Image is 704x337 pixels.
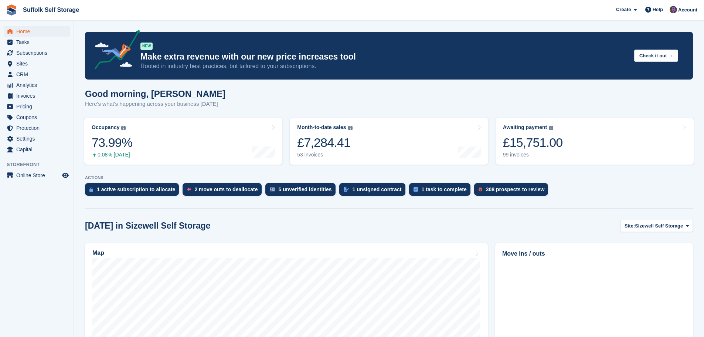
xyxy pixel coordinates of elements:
span: Sites [16,58,61,69]
div: 2 move outs to deallocate [194,186,258,192]
img: contract_signature_icon-13c848040528278c33f63329250d36e43548de30e8caae1d1a13099fd9432cc5.svg [344,187,349,192]
div: 5 unverified identities [279,186,332,192]
span: Protection [16,123,61,133]
a: menu [4,58,70,69]
span: Capital [16,144,61,155]
h2: [DATE] in Sizewell Self Storage [85,221,211,231]
div: Occupancy [92,124,119,131]
a: 1 unsigned contract [339,183,409,199]
img: price-adjustments-announcement-icon-8257ccfd72463d97f412b2fc003d46551f7dbcb40ab6d574587a9cd5c0d94... [88,30,140,72]
div: 1 unsigned contract [353,186,402,192]
span: Sizewell Self Storage [635,222,683,230]
div: £15,751.00 [503,135,563,150]
button: Site: Sizewell Self Storage [620,220,693,232]
a: Preview store [61,171,70,180]
span: Analytics [16,80,61,90]
div: 53 invoices [297,152,352,158]
a: menu [4,134,70,144]
a: menu [4,170,70,181]
div: Month-to-date sales [297,124,346,131]
span: Site: [625,222,635,230]
div: £7,284.41 [297,135,352,150]
a: Suffolk Self Storage [20,4,82,16]
div: 0.08% [DATE] [92,152,132,158]
a: 1 active subscription to allocate [85,183,183,199]
div: 73.99% [92,135,132,150]
div: NEW [140,43,153,50]
span: Home [16,26,61,37]
span: Subscriptions [16,48,61,58]
span: CRM [16,69,61,80]
a: menu [4,80,70,90]
a: menu [4,123,70,133]
a: menu [4,144,70,155]
a: 2 move outs to deallocate [183,183,265,199]
p: ACTIONS [85,175,693,180]
img: verify_identity-adf6edd0f0f0b5bbfe63781bf79b02c33cf7c696d77639b501bdc392416b5a36.svg [270,187,275,192]
a: 308 prospects to review [474,183,552,199]
a: Month-to-date sales £7,284.41 53 invoices [290,118,488,165]
span: Account [678,6,697,14]
h1: Good morning, [PERSON_NAME] [85,89,225,99]
p: Rooted in industry best practices, but tailored to your subscriptions. [140,62,628,70]
span: Create [616,6,631,13]
span: Settings [16,134,61,144]
img: icon-info-grey-7440780725fd019a000dd9b08b2336e03edf1995a4989e88bcd33f0948082b44.svg [121,126,126,130]
a: menu [4,101,70,112]
a: menu [4,69,70,80]
button: Check it out → [634,50,678,62]
img: stora-icon-8386f47178a22dfd0bd8f6a31ec36ba5ce8667c1dd55bd0f319d3a0aa187defe.svg [6,4,17,16]
a: menu [4,48,70,58]
img: Emma [670,6,677,13]
img: active_subscription_to_allocate_icon-d502201f5373d7db506a760aba3b589e785aa758c864c3986d89f69b8ff3... [89,187,93,192]
div: 308 prospects to review [486,186,545,192]
p: Here's what's happening across your business [DATE] [85,100,225,108]
img: icon-info-grey-7440780725fd019a000dd9b08b2336e03edf1995a4989e88bcd33f0948082b44.svg [549,126,553,130]
span: Tasks [16,37,61,47]
img: move_outs_to_deallocate_icon-f764333ba52eb49d3ac5e1228854f67142a1ed5810a6f6cc68b1a99e826820c5.svg [187,187,191,192]
span: Help [653,6,663,13]
h2: Map [92,250,104,256]
a: Awaiting payment £15,751.00 99 invoices [496,118,694,165]
p: Make extra revenue with our new price increases tool [140,51,628,62]
img: task-75834270c22a3079a89374b754ae025e5fb1db73e45f91037f5363f120a921f8.svg [414,187,418,192]
a: menu [4,26,70,37]
span: Pricing [16,101,61,112]
a: Occupancy 73.99% 0.08% [DATE] [84,118,282,165]
span: Online Store [16,170,61,181]
img: prospect-51fa495bee0391a8d652442698ab0144808aea92771e9ea1ae160a38d050c398.svg [479,187,482,192]
div: 1 active subscription to allocate [97,186,175,192]
a: menu [4,112,70,122]
img: icon-info-grey-7440780725fd019a000dd9b08b2336e03edf1995a4989e88bcd33f0948082b44.svg [348,126,353,130]
a: menu [4,91,70,101]
div: 1 task to complete [422,186,467,192]
span: Invoices [16,91,61,101]
span: Storefront [7,161,74,168]
span: Coupons [16,112,61,122]
a: 5 unverified identities [265,183,339,199]
div: Awaiting payment [503,124,547,131]
a: 1 task to complete [409,183,474,199]
h2: Move ins / outs [502,249,686,258]
a: menu [4,37,70,47]
div: 99 invoices [503,152,563,158]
